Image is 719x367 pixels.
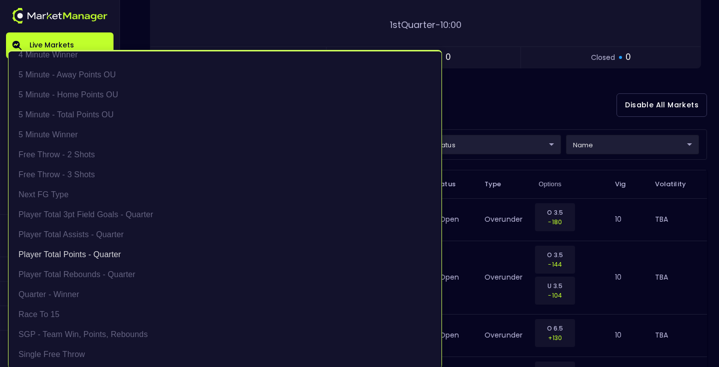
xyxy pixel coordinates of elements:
[8,325,441,345] li: SGP - Team Win, Points, Rebounds
[8,205,441,225] li: Player Total 3pt Field Goals - Quarter
[8,225,441,245] li: Player Total Assists - Quarter
[8,185,441,205] li: Next FG Type
[8,145,441,165] li: Free Throw - 2 Shots
[8,345,441,365] li: Single Free Throw
[8,85,441,105] li: 5 Minute - Home Points OU
[8,105,441,125] li: 5 Minute - Total Points OU
[8,245,441,265] li: Player Total Points - Quarter
[8,165,441,185] li: Free Throw - 3 Shots
[8,285,441,305] li: Quarter - Winner
[8,265,441,285] li: Player Total Rebounds - Quarter
[8,305,441,325] li: Race to 15
[8,45,441,65] li: 4 Minute Winner
[8,125,441,145] li: 5 Minute Winner
[8,65,441,85] li: 5 Minute - Away Points OU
